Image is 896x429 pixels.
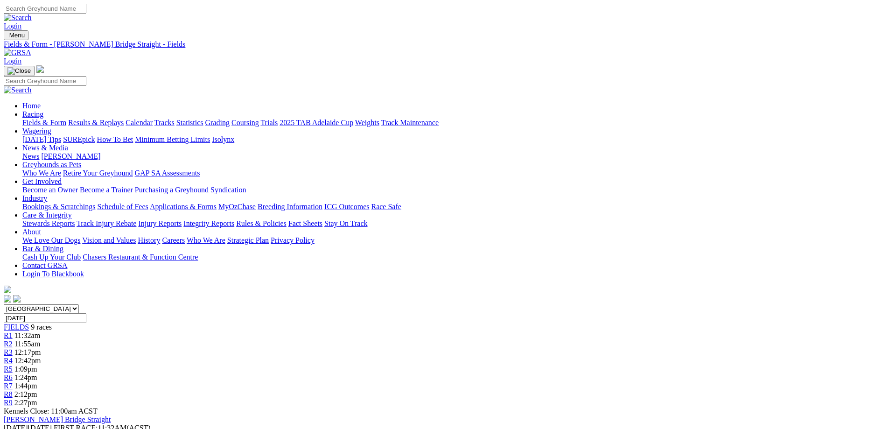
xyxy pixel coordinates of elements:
div: Care & Integrity [22,219,892,228]
a: Track Injury Rebate [77,219,136,227]
a: R8 [4,390,13,398]
a: Syndication [210,186,246,194]
a: Who We Are [187,236,225,244]
a: Race Safe [371,203,401,211]
a: R1 [4,331,13,339]
a: Become an Owner [22,186,78,194]
div: News & Media [22,152,892,161]
a: Vision and Values [82,236,136,244]
a: R4 [4,357,13,365]
input: Search [4,4,86,14]
a: Get Involved [22,177,62,185]
a: Injury Reports [138,219,182,227]
a: Calendar [126,119,153,127]
div: Get Involved [22,186,892,194]
a: Applications & Forms [150,203,217,211]
a: About [22,228,41,236]
a: Fact Sheets [288,219,322,227]
a: Login To Blackbook [22,270,84,278]
a: Bookings & Scratchings [22,203,95,211]
a: Tracks [154,119,175,127]
a: Isolynx [212,135,234,143]
a: How To Bet [97,135,133,143]
img: logo-grsa-white.png [36,65,44,73]
a: Stay On Track [324,219,367,227]
span: 1:24pm [14,373,37,381]
a: Home [22,102,41,110]
span: 1:09pm [14,365,37,373]
a: Care & Integrity [22,211,72,219]
a: History [138,236,160,244]
a: Minimum Betting Limits [135,135,210,143]
a: Grading [205,119,230,127]
input: Search [4,76,86,86]
img: facebook.svg [4,295,11,302]
a: Racing [22,110,43,118]
div: Greyhounds as Pets [22,169,892,177]
a: Fields & Form - [PERSON_NAME] Bridge Straight - Fields [4,40,892,49]
a: GAP SA Assessments [135,169,200,177]
a: Schedule of Fees [97,203,148,211]
span: 12:42pm [14,357,41,365]
div: Industry [22,203,892,211]
div: Racing [22,119,892,127]
a: Results & Replays [68,119,124,127]
span: 1:44pm [14,382,37,390]
span: 11:32am [14,331,40,339]
span: 9 races [31,323,52,331]
span: 12:17pm [14,348,41,356]
a: [PERSON_NAME] [41,152,100,160]
div: Wagering [22,135,892,144]
a: Careers [162,236,185,244]
a: Become a Trainer [80,186,133,194]
a: R3 [4,348,13,356]
a: R6 [4,373,13,381]
a: Industry [22,194,47,202]
input: Select date [4,313,86,323]
a: Privacy Policy [271,236,315,244]
a: News & Media [22,144,68,152]
a: R9 [4,399,13,407]
a: R5 [4,365,13,373]
a: Strategic Plan [227,236,269,244]
a: Contact GRSA [22,261,67,269]
a: R7 [4,382,13,390]
a: Login [4,22,21,30]
a: News [22,152,39,160]
a: Fields & Form [22,119,66,127]
a: Purchasing a Greyhound [135,186,209,194]
a: Who We Are [22,169,61,177]
a: SUREpick [63,135,95,143]
span: 11:55am [14,340,40,348]
button: Toggle navigation [4,66,35,76]
a: Trials [260,119,278,127]
a: Weights [355,119,379,127]
a: We Love Our Dogs [22,236,80,244]
a: R2 [4,340,13,348]
span: 2:27pm [14,399,37,407]
a: Rules & Policies [236,219,287,227]
img: GRSA [4,49,31,57]
img: Search [4,86,32,94]
a: FIELDS [4,323,29,331]
span: Kennels Close: 11:00am ACST [4,407,98,415]
a: Retire Your Greyhound [63,169,133,177]
a: Statistics [176,119,203,127]
a: 2025 TAB Adelaide Cup [280,119,353,127]
button: Toggle navigation [4,30,28,40]
a: Chasers Restaurant & Function Centre [83,253,198,261]
span: Menu [9,32,25,39]
span: 2:12pm [14,390,37,398]
div: Bar & Dining [22,253,892,261]
img: twitter.svg [13,295,21,302]
a: [PERSON_NAME] Bridge Straight [4,415,111,423]
a: [DATE] Tips [22,135,61,143]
